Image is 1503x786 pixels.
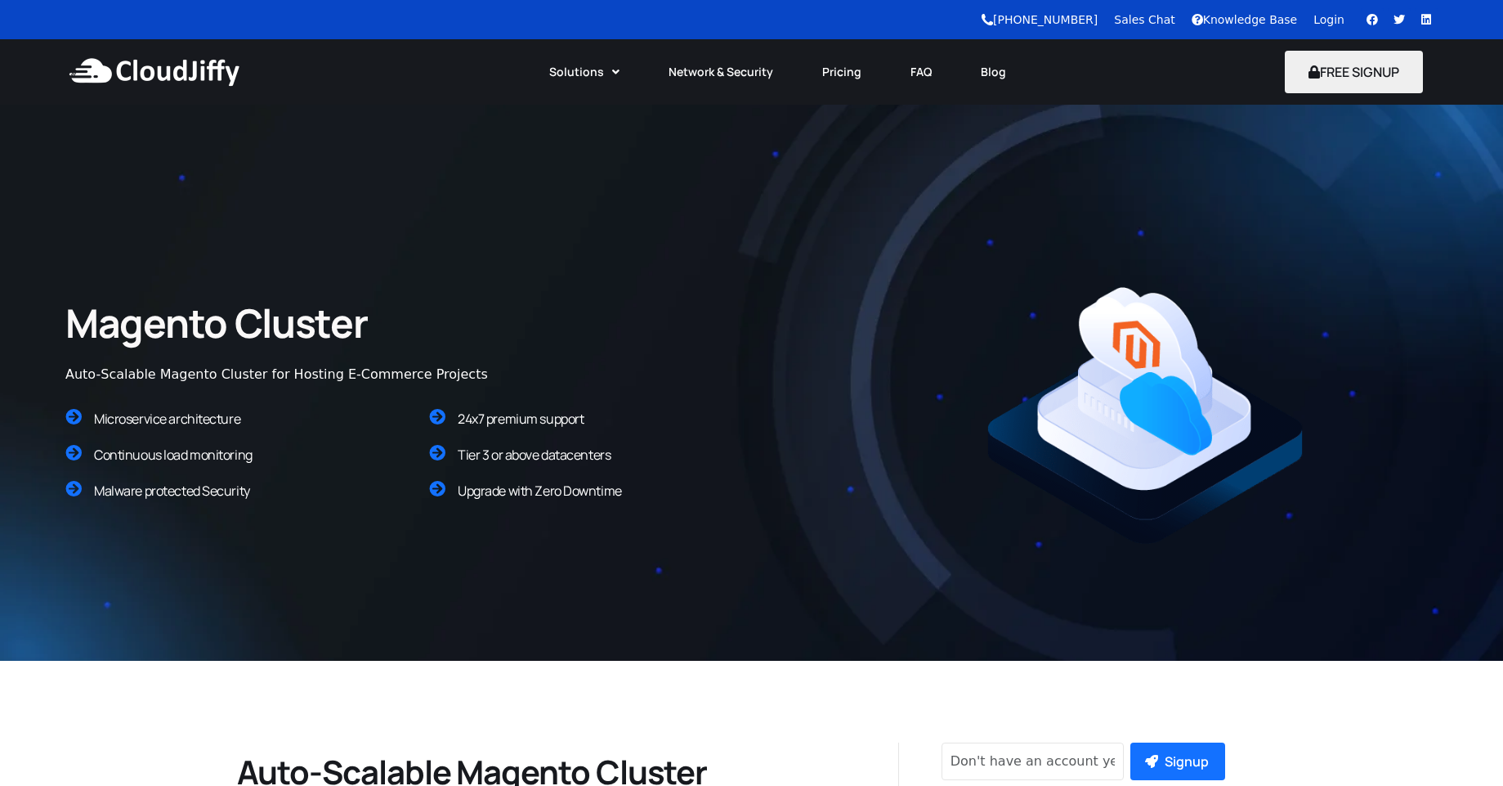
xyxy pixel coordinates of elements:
[94,446,253,464] span: Continuous load monitoring
[982,282,1308,549] img: Magento.png
[458,482,622,500] span: Upgrade with Zero Downtime
[1192,13,1298,26] a: Knowledge Base
[94,482,250,500] span: Malware protected Security
[1313,13,1344,26] a: Login
[886,54,956,90] a: FAQ
[458,410,584,428] span: 24x7 premium support
[956,54,1031,90] a: Blog
[458,446,611,464] span: Tier 3 or above datacenters
[1285,51,1423,93] button: FREE SIGNUP
[65,365,637,384] div: Auto-Scalable Magento Cluster for Hosting E-Commerce Projects
[1114,13,1174,26] a: Sales Chat
[942,743,1125,780] input: Don't have an account yet?
[644,54,798,90] a: Network & Security
[798,54,886,90] a: Pricing
[525,54,644,90] a: Solutions
[94,410,240,428] span: Microservice architecture
[1130,743,1225,780] button: Signup
[1285,63,1423,81] a: FREE SIGNUP
[982,13,1098,26] a: [PHONE_NUMBER]
[65,298,540,348] h2: Magento Cluster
